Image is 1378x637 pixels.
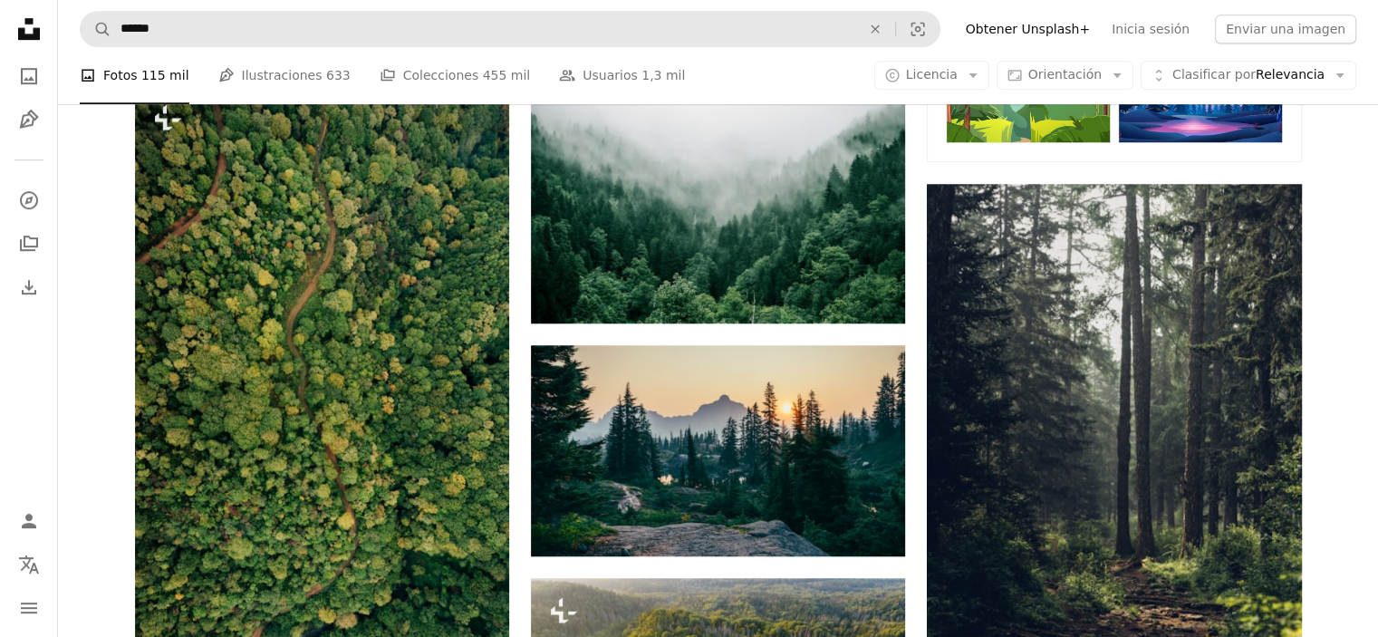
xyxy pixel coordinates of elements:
[483,66,531,86] span: 455 mil
[218,47,351,105] a: Ilustraciones 633
[855,12,895,46] button: Borrar
[955,14,1101,43] a: Obtener Unsplash+
[81,12,111,46] button: Buscar en Unsplash
[1172,68,1256,82] span: Clasificar por
[326,66,351,86] span: 633
[135,357,509,373] a: Una vista aérea de un exuberante bosque verde
[1141,62,1356,91] button: Clasificar porRelevancia
[11,590,47,626] button: Menú
[896,12,940,46] button: Búsqueda visual
[531,345,905,555] img: Campo de pinos cerca de la montaña bajo la puesta del sol
[1215,14,1356,43] button: Enviar una imagen
[380,47,531,105] a: Colecciones 455 mil
[11,269,47,305] a: Historial de descargas
[531,442,905,458] a: Campo de pinos cerca de la montaña bajo la puesta del sol
[11,226,47,262] a: Colecciones
[531,191,905,208] a: Foto aérea de árboles verdes
[11,58,47,94] a: Fotos
[1028,68,1102,82] span: Orientación
[927,456,1301,472] a: Bosque durante el día
[641,66,685,86] span: 1,3 mil
[11,11,47,51] a: Inicio — Unsplash
[11,182,47,218] a: Explorar
[11,101,47,138] a: Ilustraciones
[80,11,940,47] form: Encuentra imágenes en todo el sitio
[906,68,958,82] span: Licencia
[11,546,47,583] button: Idioma
[11,503,47,539] a: Iniciar sesión / Registrarse
[1172,67,1325,85] span: Relevancia
[559,47,685,105] a: Usuarios 1,3 mil
[997,62,1133,91] button: Orientación
[1101,14,1200,43] a: Inicia sesión
[531,75,905,323] img: Foto aérea de árboles verdes
[874,62,989,91] button: Licencia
